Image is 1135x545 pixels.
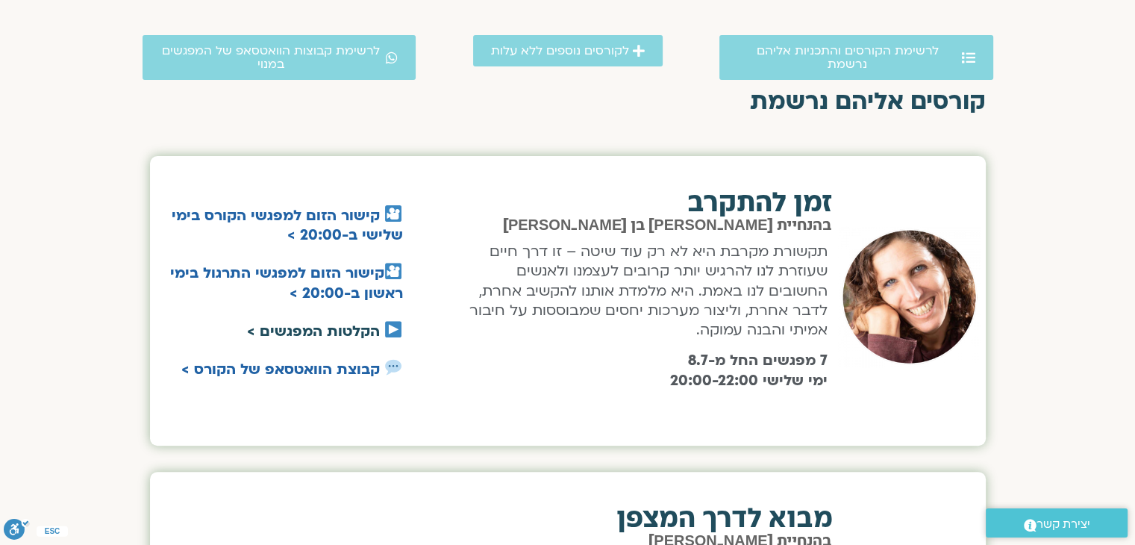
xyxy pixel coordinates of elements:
[385,205,401,222] img: 🎦
[385,263,401,279] img: 🎦
[150,88,986,115] h2: קורסים אליהם נרשמת
[838,226,981,367] img: שאנייה
[385,321,401,337] img: ▶️
[460,242,828,340] p: תקשורת מקרבת היא לא רק עוד שיטה – זו דרך חיים שעוזרת לנו להרגיש יותר קרובים לעצמנו ולאנשים החשובי...
[491,44,629,57] span: לקורסים נוספים ללא עלות
[181,360,380,379] a: קבוצת הוואטסאפ של הקורס >
[986,508,1128,538] a: יצירת קשר
[172,206,403,245] a: קישור הזום למפגשי הקורס בימי שלישי ב-20:00 >
[1036,514,1090,535] span: יצירת קשר
[719,35,993,80] a: לרשימת הקורסים והתכניות אליהם נרשמת
[247,322,380,341] a: הקלטות המפגשים >
[160,44,383,71] span: לרשימת קבוצות הוואטסאפ של המפגשים במנוי
[385,359,401,376] img: 💬
[503,218,831,233] span: בהנחיית [PERSON_NAME] בן [PERSON_NAME]
[473,35,663,66] a: לקורסים נוספים ללא עלות
[670,351,828,390] b: 7 מפגשים החל מ-8.7 ימי שלישי 20:00-22:00
[170,264,403,302] a: קישור הזום למפגשי התרגול בימי ראשון ב-20:00 >
[404,505,833,532] h2: מבוא לדרך המצפן
[455,190,833,217] h2: זמן להתקרב
[143,35,416,80] a: לרשימת קבוצות הוואטסאפ של המפגשים במנוי
[737,44,958,71] span: לרשימת הקורסים והתכניות אליהם נרשמת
